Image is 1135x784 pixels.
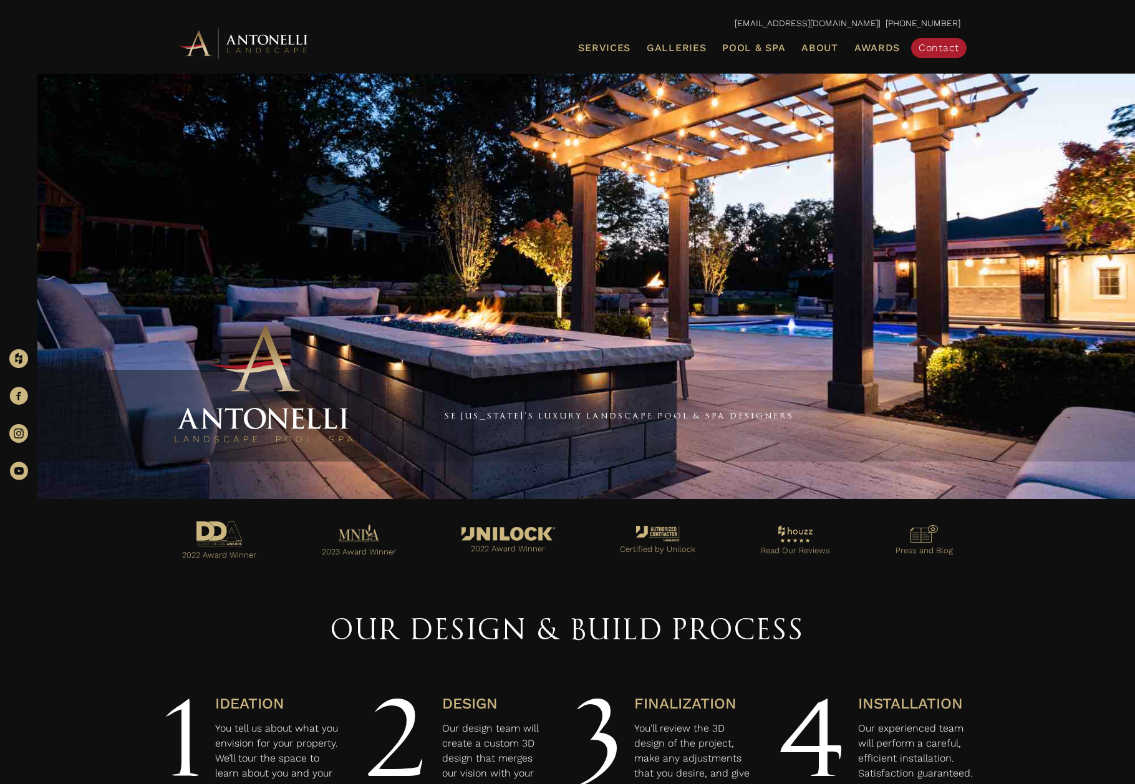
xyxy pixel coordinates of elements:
[162,518,277,566] a: Go to https://antonellilandscape.com/pool-and-spa/executive-sweet/
[858,695,963,712] span: Installation
[442,695,498,712] span: Design
[642,40,711,56] a: Galleries
[578,43,630,53] span: Services
[302,521,417,563] a: Go to https://antonellilandscape.com/pool-and-spa/dont-stop-believing/
[9,349,28,368] img: Houzz
[175,26,312,60] img: Antonelli Horizontal Logo
[573,40,635,56] a: Services
[717,40,790,56] a: Pool & Spa
[741,522,851,562] a: Go to https://www.houzz.com/professionals/landscape-architects-and-landscape-designers/antonelli-...
[331,612,804,646] span: Our Design & Build Process
[801,43,838,53] span: About
[722,42,785,54] span: Pool & Spa
[911,38,967,58] a: Contact
[441,524,575,559] a: Go to https://antonellilandscape.com/featured-projects/the-white-house/
[854,42,900,54] span: Awards
[735,18,879,28] a: [EMAIL_ADDRESS][DOMAIN_NAME]
[170,320,357,449] img: Antonelli Stacked Logo
[647,42,706,54] span: Galleries
[445,410,794,420] a: SE [US_STATE]'s Luxury Landscape Pool & Spa Designers
[215,695,284,712] span: Ideation
[796,40,843,56] a: About
[600,523,716,561] a: Go to https://antonellilandscape.com/unilock-authorized-contractor/
[858,721,973,781] p: Our experienced team will perform a careful, efficient installation. Satisfaction guaranteed.
[919,42,959,54] span: Contact
[175,16,960,32] p: | [PHONE_NUMBER]
[849,40,905,56] a: Awards
[634,695,737,712] span: Finalization
[875,522,973,561] a: Go to https://antonellilandscape.com/press-media/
